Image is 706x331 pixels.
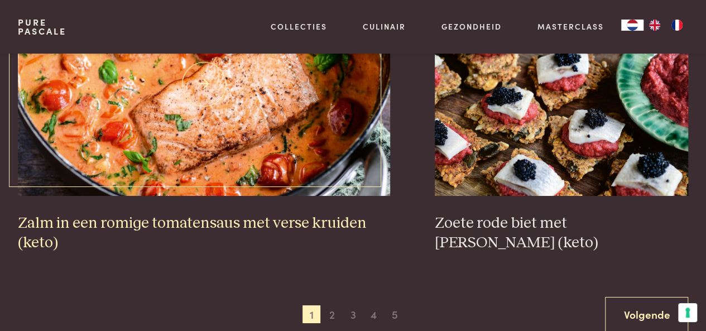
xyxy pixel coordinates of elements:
[18,214,391,252] h3: Zalm in een romige tomatensaus met verse kruiden (keto)
[386,305,404,323] span: 5
[678,303,697,322] button: Uw voorkeuren voor toestemming voor trackingtechnologieën
[323,305,341,323] span: 2
[441,21,502,32] a: Gezondheid
[435,214,688,252] h3: Zoete rode biet met [PERSON_NAME] (keto)
[643,20,666,31] a: EN
[365,305,383,323] span: 4
[643,20,688,31] ul: Language list
[363,21,406,32] a: Culinair
[271,21,327,32] a: Collecties
[666,20,688,31] a: FR
[302,305,320,323] span: 1
[344,305,362,323] span: 3
[621,20,643,31] a: NL
[537,21,603,32] a: Masterclass
[18,18,66,36] a: PurePascale
[621,20,643,31] div: Language
[621,20,688,31] aside: Language selected: Nederlands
